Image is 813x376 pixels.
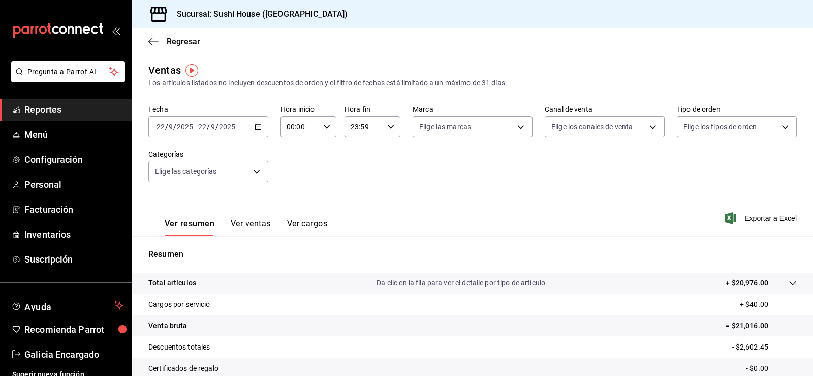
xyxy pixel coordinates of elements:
span: - [195,123,197,131]
button: open_drawer_menu [112,26,120,35]
p: Resumen [148,248,797,261]
button: Exportar a Excel [727,212,797,224]
span: Elige los canales de venta [551,122,633,132]
button: Ver cargos [287,219,328,236]
span: / [165,123,168,131]
span: Menú [24,128,123,141]
label: Marca [413,106,533,113]
label: Fecha [148,106,268,113]
input: -- [198,123,207,131]
span: Suscripción [24,252,123,266]
label: Categorías [148,151,268,158]
span: Pregunta a Parrot AI [27,67,109,77]
p: - $2,602.45 [732,342,797,353]
button: Pregunta a Parrot AI [11,61,125,82]
span: / [173,123,176,131]
input: -- [156,123,165,131]
span: Elige las categorías [155,166,217,177]
p: Da clic en la fila para ver el detalle por tipo de artículo [377,278,545,288]
span: Galicia Encargado [24,348,123,361]
button: Regresar [148,37,200,46]
p: Certificados de regalo [148,363,218,374]
p: Total artículos [148,278,196,288]
button: Ver resumen [165,219,214,236]
a: Pregunta a Parrot AI [7,74,125,84]
span: Reportes [24,103,123,117]
p: + $20,976.00 [726,278,768,288]
input: ---- [176,123,194,131]
span: Regresar [167,37,200,46]
span: Inventarios [24,227,123,241]
span: Ayuda [24,299,110,311]
p: Descuentos totales [148,342,210,353]
input: -- [210,123,215,131]
span: Personal [24,178,123,191]
label: Tipo de orden [677,106,797,113]
label: Canal de venta [545,106,665,113]
span: Recomienda Parrot [24,323,123,336]
div: Ventas [148,63,181,78]
button: Ver ventas [231,219,271,236]
span: / [215,123,218,131]
img: Tooltip marker [185,64,198,77]
h3: Sucursal: Sushi House ([GEOGRAPHIC_DATA]) [169,8,348,20]
label: Hora fin [345,106,400,113]
span: Elige los tipos de orden [683,122,757,132]
input: -- [168,123,173,131]
p: + $40.00 [740,299,797,310]
span: Elige las marcas [419,122,471,132]
div: Los artículos listados no incluyen descuentos de orden y el filtro de fechas está limitado a un m... [148,78,797,89]
span: / [207,123,210,131]
label: Hora inicio [280,106,336,113]
div: navigation tabs [165,219,327,236]
input: ---- [218,123,236,131]
p: Venta bruta [148,321,187,331]
p: = $21,016.00 [726,321,797,331]
p: Cargos por servicio [148,299,210,310]
p: - $0.00 [746,363,797,374]
span: Facturación [24,203,123,216]
span: Configuración [24,153,123,166]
